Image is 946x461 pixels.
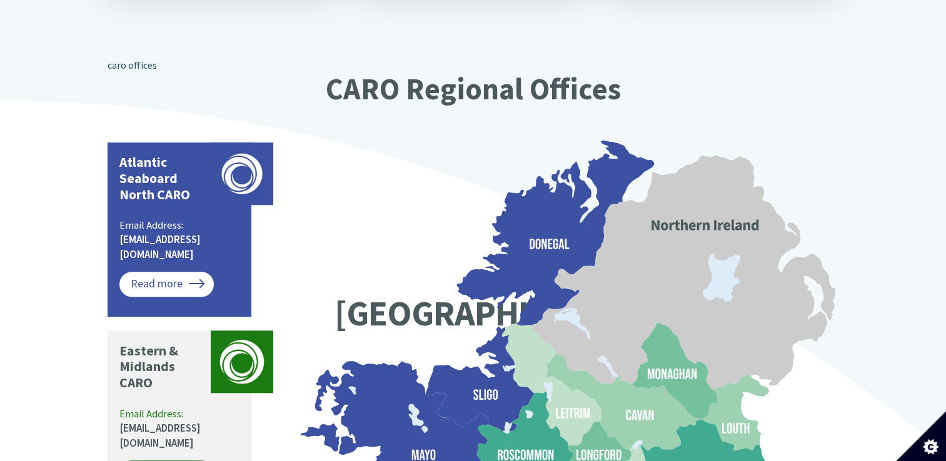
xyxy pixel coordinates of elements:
text: [GEOGRAPHIC_DATA] [334,290,654,335]
a: Read more [119,272,214,297]
p: Email Address: [119,407,241,451]
button: Set cookie preferences [896,411,946,461]
a: [EMAIL_ADDRESS][DOMAIN_NAME] [119,421,201,450]
p: Email Address: [119,218,241,262]
a: caro offices [108,59,157,71]
a: [EMAIL_ADDRESS][DOMAIN_NAME] [119,232,201,261]
p: Eastern & Midlands CARO [119,343,204,392]
h2: CARO Regional Offices [108,72,839,106]
p: Atlantic Seaboard North CARO [119,154,204,203]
